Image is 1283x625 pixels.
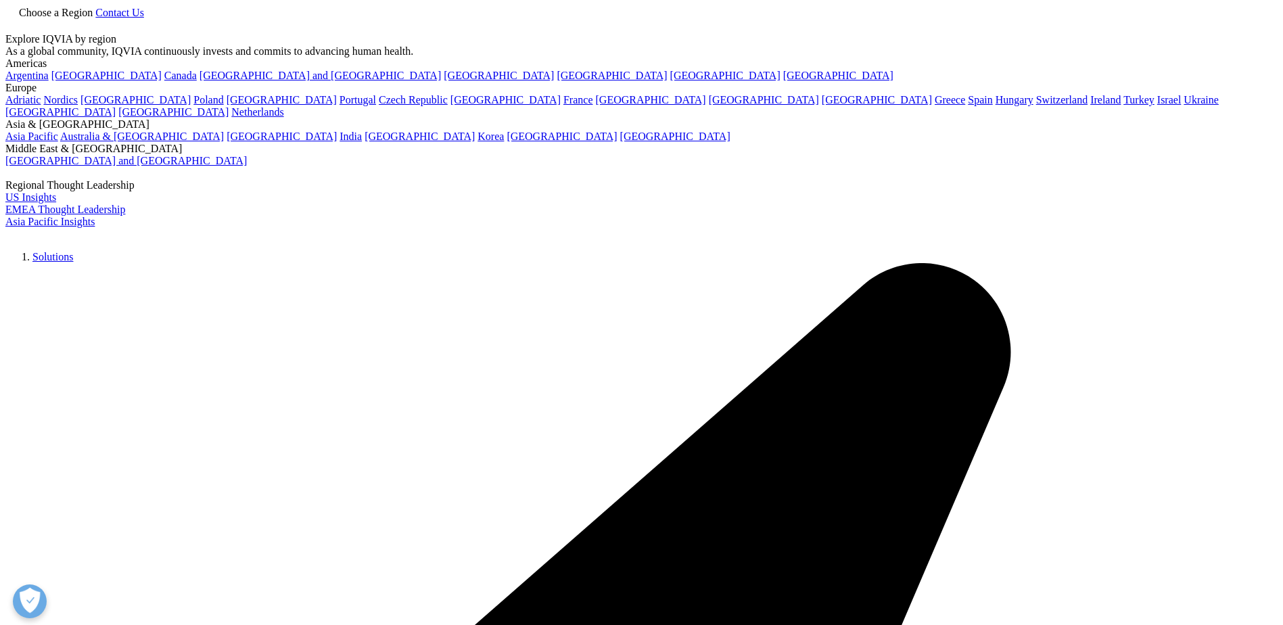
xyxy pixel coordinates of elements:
a: Greece [935,94,965,106]
a: Asia Pacific [5,131,58,142]
a: Adriatic [5,94,41,106]
a: US Insights [5,191,56,203]
a: Poland [193,94,223,106]
a: Korea [477,131,504,142]
div: As a global community, IQVIA continuously invests and commits to advancing human health. [5,45,1278,57]
a: Israel [1157,94,1182,106]
a: Australia & [GEOGRAPHIC_DATA] [60,131,224,142]
a: Hungary [996,94,1033,106]
a: Argentina [5,70,49,81]
a: [GEOGRAPHIC_DATA] [118,106,229,118]
a: Portugal [340,94,376,106]
div: Asia & [GEOGRAPHIC_DATA] [5,118,1278,131]
div: Regional Thought Leadership [5,179,1278,191]
a: [GEOGRAPHIC_DATA] [670,70,780,81]
a: Switzerland [1036,94,1088,106]
div: Americas [5,57,1278,70]
a: Czech Republic [379,94,448,106]
a: Solutions [32,251,73,262]
a: [GEOGRAPHIC_DATA] [709,94,819,106]
a: Nordics [43,94,78,106]
a: [GEOGRAPHIC_DATA] [227,94,337,106]
a: [GEOGRAPHIC_DATA] [620,131,730,142]
a: Ireland [1090,94,1121,106]
div: Explore IQVIA by region [5,33,1278,45]
a: EMEA Thought Leadership [5,204,125,215]
a: Contact Us [95,7,144,18]
a: Ukraine [1184,94,1219,106]
a: Turkey [1123,94,1154,106]
a: [GEOGRAPHIC_DATA] [557,70,667,81]
a: Asia Pacific Insights [5,216,95,227]
a: [GEOGRAPHIC_DATA] [80,94,191,106]
a: India [340,131,362,142]
a: [GEOGRAPHIC_DATA] [596,94,706,106]
a: [GEOGRAPHIC_DATA] [227,131,337,142]
a: Spain [968,94,992,106]
button: 優先設定センターを開く [13,584,47,618]
a: Netherlands [231,106,283,118]
a: [GEOGRAPHIC_DATA] [507,131,617,142]
a: [GEOGRAPHIC_DATA] [783,70,893,81]
a: [GEOGRAPHIC_DATA] [450,94,561,106]
div: Middle East & [GEOGRAPHIC_DATA] [5,143,1278,155]
a: Canada [164,70,197,81]
div: Europe [5,82,1278,94]
a: [GEOGRAPHIC_DATA] [365,131,475,142]
a: [GEOGRAPHIC_DATA] and [GEOGRAPHIC_DATA] [5,155,247,166]
a: [GEOGRAPHIC_DATA] [822,94,932,106]
a: [GEOGRAPHIC_DATA] [444,70,554,81]
span: Choose a Region [19,7,93,18]
a: [GEOGRAPHIC_DATA] and [GEOGRAPHIC_DATA] [200,70,441,81]
a: [GEOGRAPHIC_DATA] [5,106,116,118]
a: [GEOGRAPHIC_DATA] [51,70,162,81]
a: France [563,94,593,106]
